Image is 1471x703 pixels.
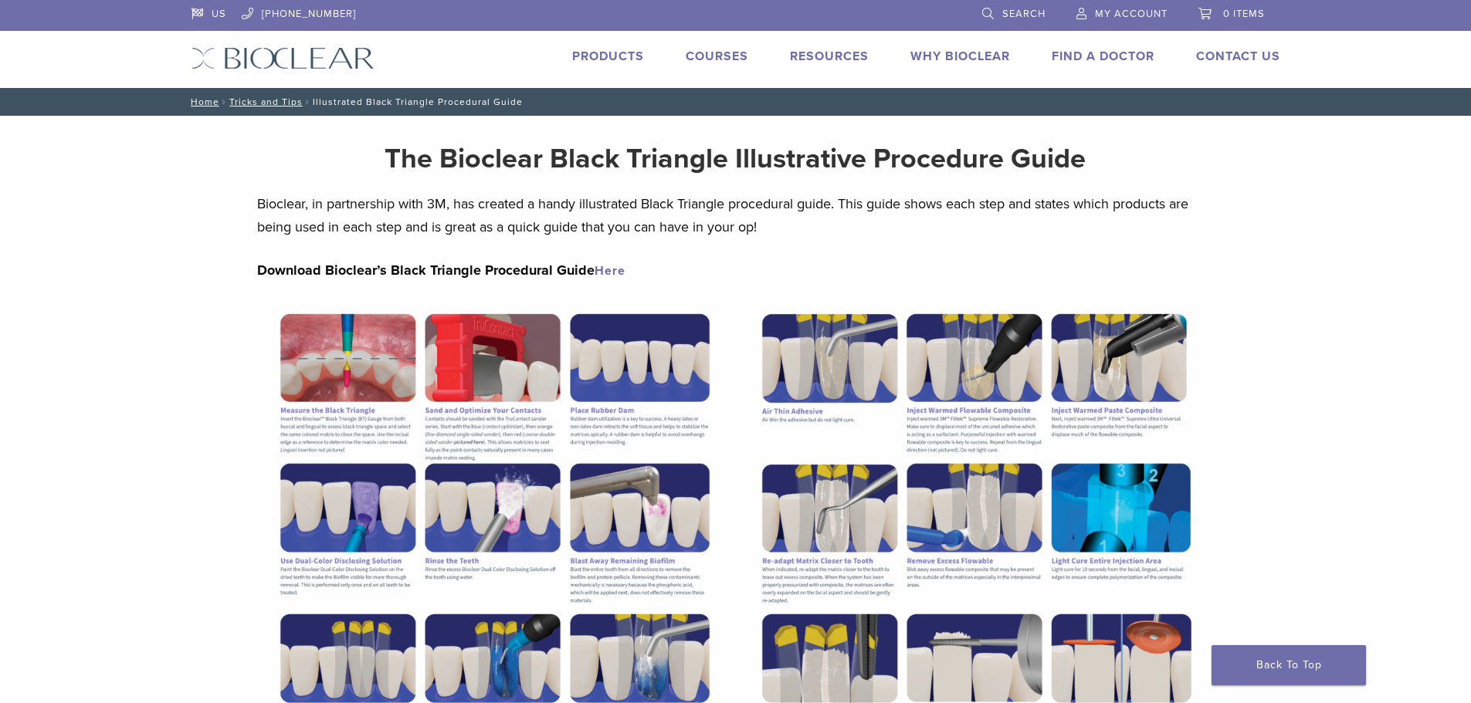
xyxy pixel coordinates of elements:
a: Resources [790,49,869,64]
span: My Account [1095,8,1168,20]
strong: Download Bioclear’s Black Triangle Procedural Guide [257,262,625,279]
span: 0 items [1223,8,1265,20]
a: Back To Top [1212,645,1366,685]
a: Why Bioclear [910,49,1010,64]
span: / [303,98,313,106]
nav: Illustrated Black Triangle Procedural Guide [180,88,1292,116]
a: Products [572,49,644,64]
a: Find A Doctor [1052,49,1154,64]
a: Tricks and Tips [229,96,303,107]
strong: The Bioclear Black Triangle Illustrative Procedure Guide [385,142,1086,175]
span: Search [1002,8,1046,20]
a: Courses [686,49,748,64]
a: Home [186,96,219,107]
span: / [219,98,229,106]
img: Bioclear [192,47,375,69]
p: Bioclear, in partnership with 3M, has created a handy illustrated Black Triangle procedural guide... [257,192,1215,238]
a: Contact Us [1196,49,1280,64]
a: Here [595,263,625,279]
